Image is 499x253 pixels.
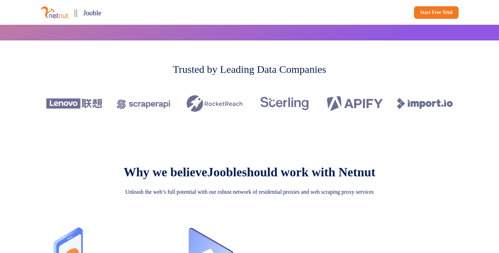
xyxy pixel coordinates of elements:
[124,165,375,179] p: Why we believe should work with Netnut
[83,9,101,17] span: Jooble
[207,165,242,179] span: Jooble
[103,188,396,196] p: Unleash the web’s full potential with our robust network of residential proxies and web scraping ...
[173,61,326,77] p: Trusted by Leading Data Companies
[74,6,78,19] p: ||
[414,6,458,19] a: Start Free Trial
